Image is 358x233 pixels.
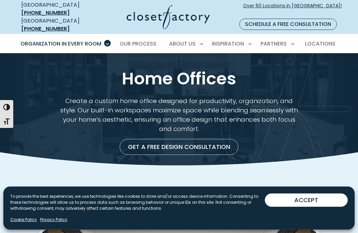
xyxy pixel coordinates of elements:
[21,40,101,48] span: Organization in Every Room
[243,2,342,16] span: Over 60 Locations in [GEOGRAPHIC_DATA]!
[40,217,67,223] a: Privacy Policy
[16,35,342,53] nav: Primary Menu
[120,40,156,48] span: Our Process
[212,40,244,48] span: Inspiration
[10,217,37,223] a: Cookie Policy
[21,17,93,33] div: [GEOGRAPHIC_DATA]
[265,193,348,207] button: ACCEPT
[261,40,287,48] span: Partners
[127,5,210,29] img: Closet Factory Logo
[169,40,196,48] span: About Us
[120,139,238,155] a: Get a Free Design Consultation
[26,69,332,88] h1: Home Offices
[21,9,70,17] a: [PHONE_NUMBER]
[21,1,93,17] div: [GEOGRAPHIC_DATA]
[21,25,70,33] a: [PHONE_NUMBER]
[305,40,335,48] span: Locations
[10,193,265,211] p: To provide the best experiences, we use technologies like cookies to store and/or access device i...
[52,96,306,134] p: Create a custom home office designed for productivity, organization, and style. Our built-in work...
[239,19,337,30] a: Schedule a Free Consultation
